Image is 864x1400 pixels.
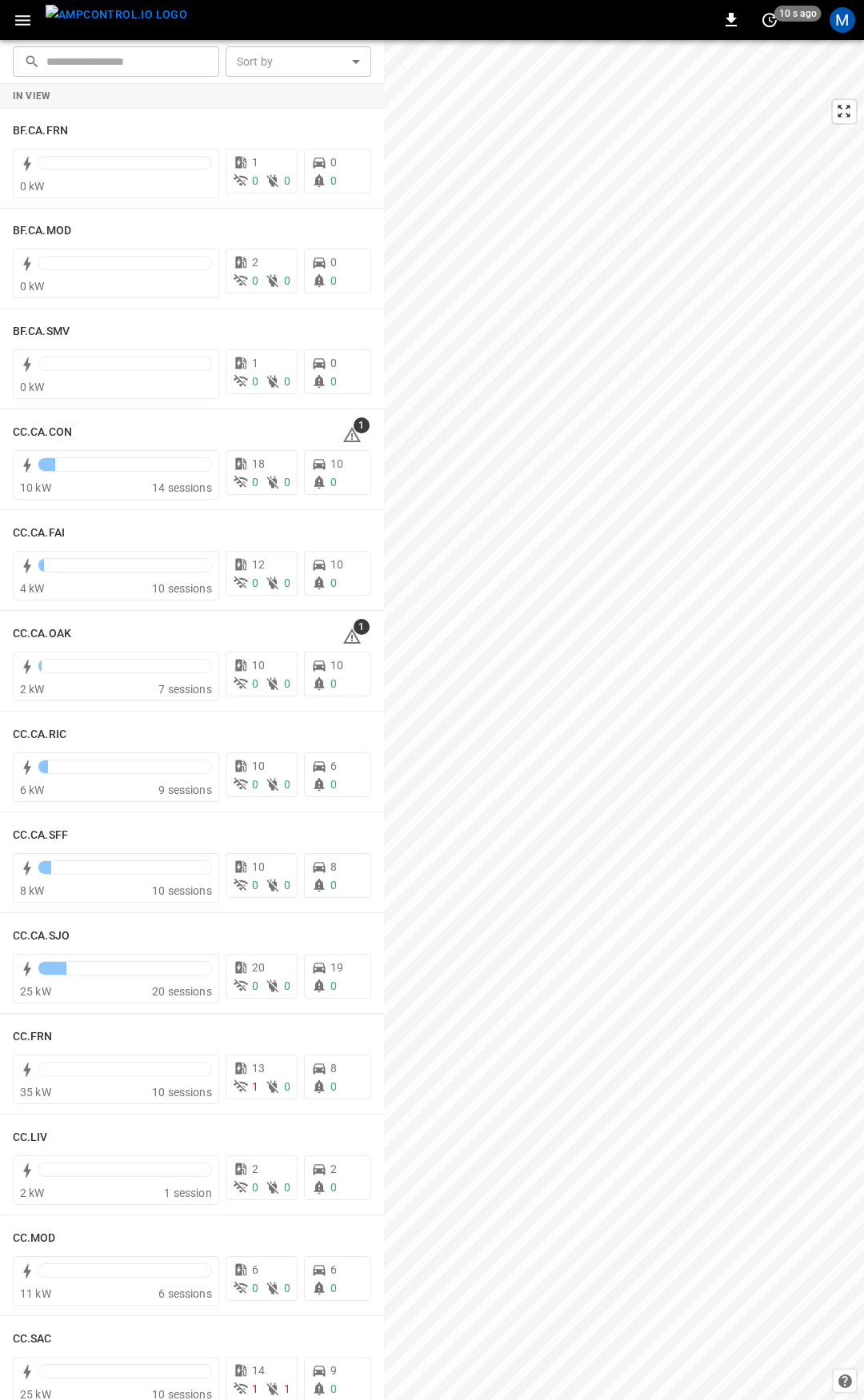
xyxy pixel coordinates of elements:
[330,860,337,873] span: 8
[330,677,337,690] span: 0
[13,1330,52,1348] h6: CC.SAC
[20,985,51,998] span: 25 kW
[830,7,855,33] div: profile-icon
[252,1163,258,1175] span: 2
[330,1382,337,1395] span: 0
[13,323,70,341] h6: BF.CA.SMV
[252,979,258,992] span: 0
[330,1181,337,1194] span: 0
[20,683,45,696] span: 2 kW
[330,1263,337,1276] span: 6
[252,476,258,489] span: 0
[252,961,265,974] span: 20
[20,1287,51,1300] span: 11 kW
[284,174,290,187] span: 0
[158,683,212,696] span: 7 sessions
[252,156,258,169] span: 1
[284,1382,290,1395] span: 1
[330,457,343,470] span: 10
[284,1181,290,1194] span: 0
[152,985,212,998] span: 20 sessions
[354,417,370,433] span: 1
[13,827,68,844] h6: CC.CA.SFF
[330,760,337,772] span: 6
[330,558,343,571] span: 10
[284,778,290,791] span: 0
[13,122,68,140] h6: BF.CA.FRN
[252,357,258,369] span: 1
[20,784,45,796] span: 6 kW
[757,7,782,33] button: set refresh interval
[20,1086,51,1099] span: 35 kW
[330,1062,337,1075] span: 8
[284,274,290,287] span: 0
[284,979,290,992] span: 0
[20,582,45,595] span: 4 kW
[252,256,258,269] span: 2
[354,619,370,635] span: 1
[152,884,212,897] span: 10 sessions
[13,424,72,441] h6: CC.CA.CON
[158,1287,212,1300] span: 6 sessions
[13,927,70,945] h6: CC.CA.SJO
[330,879,337,891] span: 0
[252,1080,258,1093] span: 1
[284,1282,290,1294] span: 0
[330,1080,337,1093] span: 0
[252,1364,265,1377] span: 14
[252,760,265,772] span: 10
[284,476,290,489] span: 0
[330,476,337,489] span: 0
[330,256,337,269] span: 0
[330,357,337,369] span: 0
[252,677,258,690] span: 0
[252,576,258,589] span: 0
[252,1062,265,1075] span: 13
[252,375,258,388] span: 0
[330,375,337,388] span: 0
[20,1187,45,1199] span: 2 kW
[284,879,290,891] span: 0
[20,280,45,293] span: 0 kW
[330,274,337,287] span: 0
[252,778,258,791] span: 0
[13,625,71,643] h6: CC.CA.OAK
[252,1282,258,1294] span: 0
[13,726,66,744] h6: CC.CA.RIC
[252,659,265,672] span: 10
[330,778,337,791] span: 0
[252,860,265,873] span: 10
[13,1129,48,1147] h6: CC.LIV
[13,222,71,240] h6: BF.CA.MOD
[284,375,290,388] span: 0
[158,784,212,796] span: 9 sessions
[384,40,864,1400] canvas: Map
[13,525,65,542] h6: CC.CA.FAI
[252,274,258,287] span: 0
[330,1282,337,1294] span: 0
[252,1263,258,1276] span: 6
[330,961,343,974] span: 19
[330,1364,337,1377] span: 9
[330,174,337,187] span: 0
[330,659,343,672] span: 10
[46,5,187,25] img: ampcontrol.io logo
[330,1163,337,1175] span: 2
[252,1181,258,1194] span: 0
[330,156,337,169] span: 0
[152,1086,212,1099] span: 10 sessions
[13,1230,56,1247] h6: CC.MOD
[284,576,290,589] span: 0
[252,174,258,187] span: 0
[164,1187,211,1199] span: 1 session
[330,979,337,992] span: 0
[20,481,51,494] span: 10 kW
[13,1028,53,1046] h6: CC.FRN
[774,6,822,22] span: 10 s ago
[252,558,265,571] span: 12
[284,1080,290,1093] span: 0
[252,457,265,470] span: 18
[284,677,290,690] span: 0
[20,884,45,897] span: 8 kW
[152,582,212,595] span: 10 sessions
